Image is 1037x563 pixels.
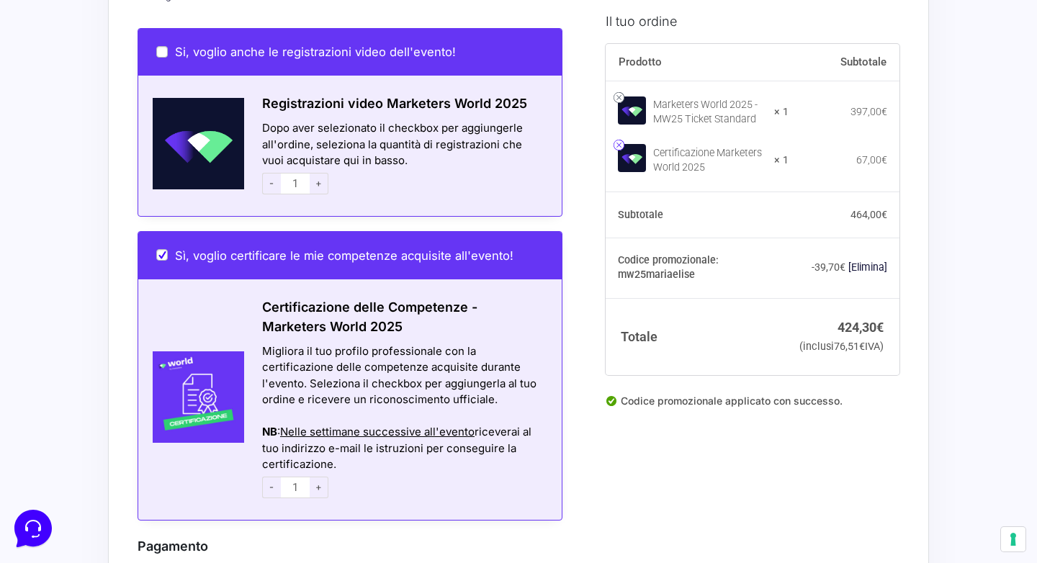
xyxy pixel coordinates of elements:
[848,261,887,273] a: Rimuovi il codice promozionale mw25mariaelise
[262,408,544,425] div: Azioni del messaggio
[32,210,235,224] input: Cerca un articolo...
[244,120,562,198] div: Dopo aver selezionato il checkbox per aggiungerle all'ordine, seleziona la quantità di registrazi...
[799,340,884,352] small: (inclusi IVA)
[606,43,789,81] th: Prodotto
[653,98,766,127] div: Marketers World 2025 - MW25 Ticket Standard
[606,298,789,375] th: Totale
[23,179,112,190] span: Trova una risposta
[125,451,163,464] p: Messaggi
[100,431,189,464] button: Messaggi
[280,425,475,438] span: Nelle settimane successive all'evento
[12,431,100,464] button: Home
[789,238,899,298] td: -
[175,45,456,59] span: Si, voglio anche le registrazioni video dell'evento!
[774,105,789,120] strong: × 1
[281,477,310,498] input: 1
[43,451,68,464] p: Home
[606,238,789,298] th: Codice promozionale: mw25mariaelise
[653,145,766,174] div: Certificazione Marketers World 2025
[774,153,789,167] strong: × 1
[850,106,887,117] bdi: 397,00
[23,58,122,69] span: Le tue conversazioni
[618,144,646,172] img: Certificazione Marketers World 2025
[881,208,887,220] span: €
[23,81,52,109] img: dark
[606,393,899,420] div: Codice promozionale applicato con successo.
[281,173,310,194] input: 1
[876,319,884,334] span: €
[814,261,845,273] span: 39,70
[138,98,244,189] img: Schermata-2022-04-11-alle-18.28.41.png
[153,179,265,190] a: Apri Centro Assistenza
[618,96,646,124] img: Marketers World 2025 - MW25 Ticket Standard
[156,46,168,58] input: Si, voglio anche le registrazioni video dell'evento!
[606,11,899,30] h3: Il tuo ordine
[138,351,244,443] img: Certificazione-MW24-300x300-1.jpg
[262,425,277,438] strong: NB
[310,173,328,194] span: +
[69,81,98,109] img: dark
[840,261,845,273] span: €
[12,12,242,35] h2: Ciao da Marketers 👋
[188,431,277,464] button: Aiuto
[838,319,884,334] bdi: 424,30
[834,340,865,352] span: 76,51
[94,130,212,141] span: Inizia una conversazione
[789,43,899,81] th: Subtotale
[262,96,527,111] span: Registrazioni video Marketers World 2025
[175,248,513,263] span: Sì, voglio certificare le mie competenze acquisite all'evento!
[12,507,55,550] iframe: Customerly Messenger Launcher
[310,477,328,498] span: +
[222,451,243,464] p: Aiuto
[262,173,281,194] span: -
[856,153,887,165] bdi: 67,00
[881,106,887,117] span: €
[138,536,562,556] h3: Pagamento
[262,343,544,408] div: Migliora il tuo profilo professionale con la certificazione delle competenze acquisite durante l'...
[606,192,789,238] th: Subtotale
[23,121,265,150] button: Inizia una conversazione
[156,249,168,261] input: Sì, voglio certificare le mie competenze acquisite all'evento!
[262,424,544,473] div: : riceverai al tuo indirizzo e-mail le istruzioni per conseguire la certificazione.
[850,208,887,220] bdi: 464,00
[881,153,887,165] span: €
[859,340,865,352] span: €
[1001,527,1025,551] button: Le tue preferenze relative al consenso per le tecnologie di tracciamento
[262,299,477,334] span: Certificazione delle Competenze - Marketers World 2025
[46,81,75,109] img: dark
[262,477,281,498] span: -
